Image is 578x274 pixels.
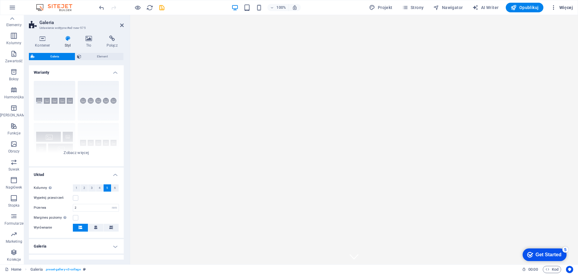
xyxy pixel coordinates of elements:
p: Marketing [6,239,22,244]
button: Opublikuj [506,3,543,12]
span: Kliknij, aby zaznaczyć. Kliknij dwukrotnie, aby edytować [30,266,43,273]
label: Wyrównanie [34,224,73,231]
button: 100% [267,4,289,11]
h2: Galeria [39,20,124,25]
h3: Ustawienie wstępne #ed-new-575 [39,25,112,31]
div: 5 [45,1,51,7]
span: Więcej [551,5,573,11]
h4: Układ [29,168,124,178]
p: Obrazy [8,149,20,154]
span: Opublikuj [511,5,539,11]
p: Formularze [5,221,23,226]
p: Elementy [6,23,22,27]
span: Strony [402,5,424,11]
span: 3 [91,184,93,192]
span: 4 [99,184,101,192]
button: Więcej [548,3,575,12]
h4: Tło [79,35,101,48]
h4: Obraz [29,255,124,269]
button: 4 [96,184,104,192]
span: Kod [545,266,558,273]
h4: Styl [59,35,79,48]
button: Projekt [367,3,395,12]
h4: Galeria [29,239,124,254]
h6: Czas sesji [522,266,538,273]
span: Element [83,53,122,60]
p: Harmonijka [4,95,24,100]
nav: breadcrumb [30,266,86,273]
p: Nagłówek [6,185,22,190]
button: AI Writer [470,3,501,12]
span: 2 [83,184,85,192]
i: Przeładuj stronę [146,4,153,11]
span: 6 [114,184,116,192]
label: Margines poziomy [34,214,73,221]
button: 2 [81,184,88,192]
span: Galeria [36,53,73,60]
button: Usercentrics [566,266,573,273]
h6: 100% [276,4,286,11]
i: Zapisz (Ctrl+S) [158,4,165,11]
p: Kolekcje [7,257,21,262]
button: Kod [543,266,561,273]
h4: Połącz [100,35,124,48]
label: Kolumny [34,184,73,192]
button: Strony [400,3,426,12]
button: reload [146,4,153,11]
span: . preset-gallery-v3-collage [45,266,80,273]
label: Wypełnij przestrzeń [34,194,73,202]
span: 00 00 [528,266,538,273]
h4: Warianty [29,65,124,76]
div: Projekt (Ctrl+Alt+Y) [367,3,395,12]
div: Get Started [18,7,44,12]
label: Przerwa [34,206,73,209]
h4: Kontener [29,35,59,48]
button: 1 [73,184,80,192]
p: Kolumny [6,41,21,45]
a: Kliknij, aby anulować zaznaczenie. Kliknij dwukrotnie, aby otworzyć Strony [5,266,21,273]
button: save [158,4,165,11]
p: Funkcje [8,131,20,136]
span: 1 [76,184,77,192]
p: Suwak [8,167,20,172]
p: Zawartość [5,59,23,63]
i: Ten element jest konfigurowalnym ustawieniem wstępnym [83,268,86,271]
span: Projekt [369,5,392,11]
button: undo [98,4,105,11]
span: 5 [106,184,108,192]
button: Element [75,53,124,60]
button: 6 [111,184,119,192]
button: Kliknij tutaj, aby wyjść z trybu podglądu i kontynuować edycję [134,4,141,11]
img: Editor Logo [35,4,80,11]
p: Boksy [9,77,19,82]
i: Po zmianie rozmiaru automatycznie dostosowuje poziom powiększenia do wybranego urządzenia. [292,5,297,10]
button: Nawigator [431,3,465,12]
button: Galeria [29,53,75,60]
span: Nawigator [433,5,463,11]
button: 3 [88,184,96,192]
div: Get Started 5 items remaining, 0% complete [5,3,49,16]
button: 5 [104,184,111,192]
span: : [533,267,533,272]
p: Stopka [8,203,20,208]
i: Cofnij: Dodaj element (Ctrl+Z) [98,4,105,11]
span: AI Writer [472,5,499,11]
